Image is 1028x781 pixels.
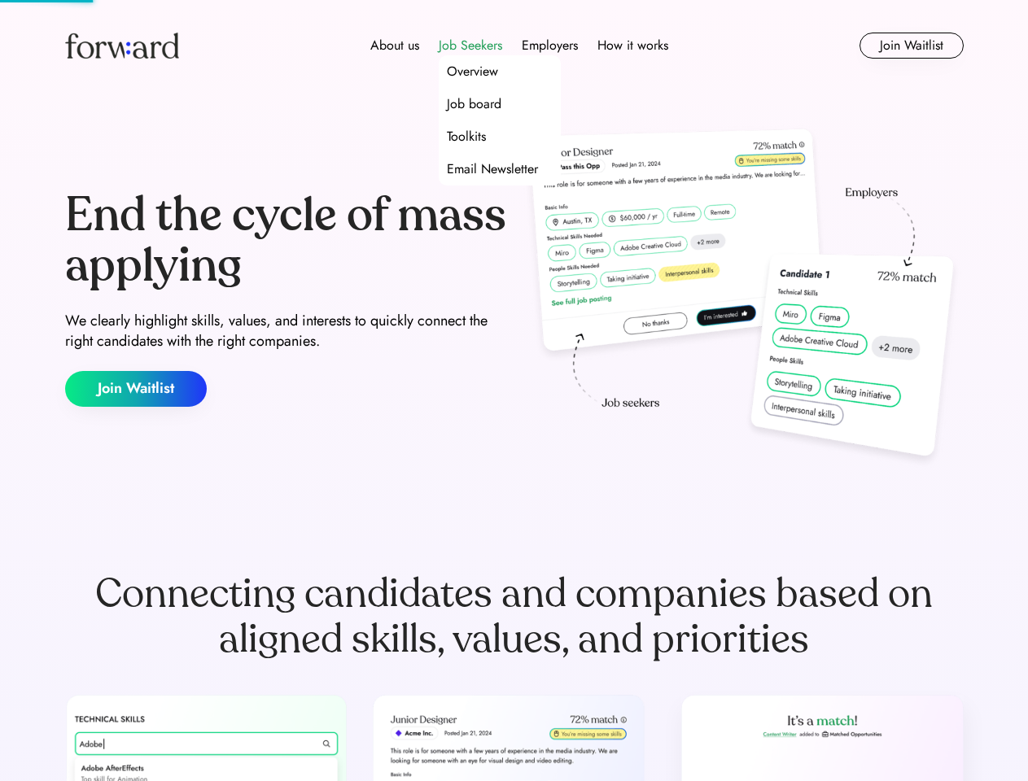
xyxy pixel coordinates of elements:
[65,33,179,59] img: Forward logo
[65,311,508,351] div: We clearly highlight skills, values, and interests to quickly connect the right candidates with t...
[439,36,502,55] div: Job Seekers
[521,124,964,473] img: hero-image.png
[65,571,964,662] div: Connecting candidates and companies based on aligned skills, values, and priorities
[522,36,578,55] div: Employers
[370,36,419,55] div: About us
[447,159,538,179] div: Email Newsletter
[65,190,508,290] div: End the cycle of mass applying
[597,36,668,55] div: How it works
[447,127,486,146] div: Toolkits
[65,371,207,407] button: Join Waitlist
[447,62,498,81] div: Overview
[860,33,964,59] button: Join Waitlist
[447,94,501,114] div: Job board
